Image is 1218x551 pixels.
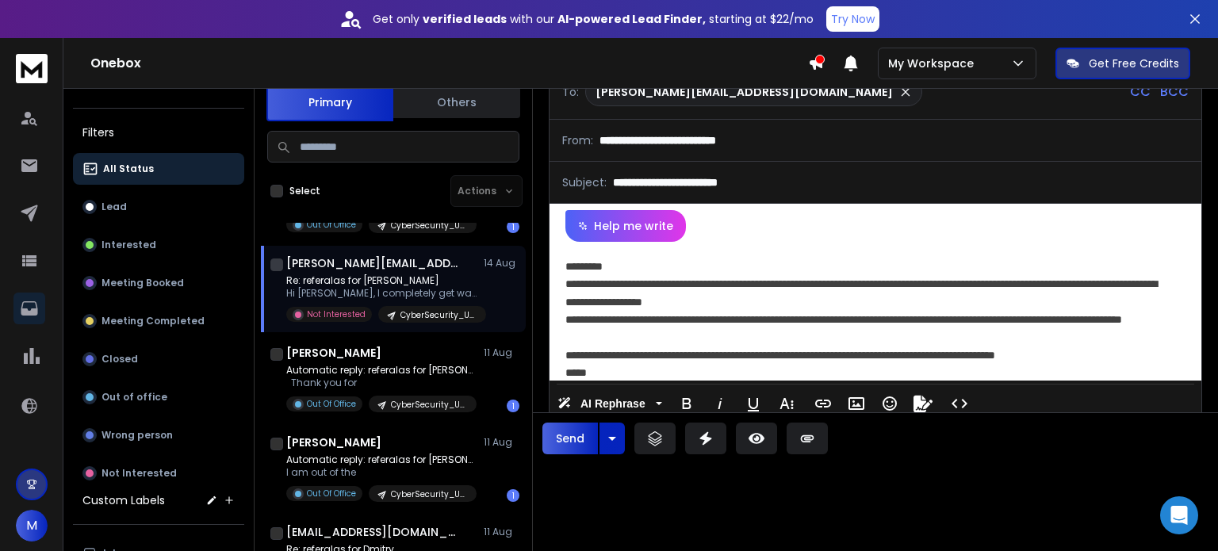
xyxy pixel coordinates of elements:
p: Closed [101,353,138,365]
p: Out Of Office [307,488,356,499]
button: M [16,510,48,541]
button: Insert Link (Ctrl+K) [808,388,838,419]
button: Signature [908,388,938,419]
button: Not Interested [73,457,244,489]
button: Emoticons [875,388,905,419]
p: 11 Aug [484,436,519,449]
button: Meeting Completed [73,305,244,337]
p: Get Free Credits [1089,55,1179,71]
button: Primary [266,83,393,121]
button: Interested [73,229,244,261]
p: Re: referalas for [PERSON_NAME] [286,274,477,287]
p: Meeting Booked [101,277,184,289]
p: Get only with our starting at $22/mo [373,11,814,27]
p: Wrong person [101,429,173,442]
button: All Status [73,153,244,185]
p: CyberSecurity_USA [391,220,467,231]
p: My Workspace [888,55,980,71]
h1: [PERSON_NAME] [286,345,381,361]
p: CC [1130,82,1151,101]
p: Subject: [562,174,607,190]
p: Not Interested [307,308,366,320]
p: I am out of the [286,466,477,479]
p: Out Of Office [307,219,356,231]
div: Open Intercom Messenger [1160,496,1198,534]
div: 1 [507,400,519,412]
p: Lead [101,201,127,213]
button: AI Rephrase [554,388,665,419]
button: Closed [73,343,244,375]
h1: [EMAIL_ADDRESS][DOMAIN_NAME] [286,524,461,540]
p: Interested [101,239,156,251]
button: Wrong person [73,419,244,451]
p: 11 Aug [484,526,519,538]
h3: Filters [73,121,244,143]
button: Meeting Booked [73,267,244,299]
button: Insert Image (Ctrl+P) [841,388,871,419]
p: Not Interested [101,467,177,480]
p: Hi [PERSON_NAME], I completely get wanting [286,287,477,300]
p: From: [562,132,593,148]
button: More Text [772,388,802,419]
p: CyberSecurity_USA [391,488,467,500]
p: Automatic reply: referalas for [PERSON_NAME] [286,364,477,377]
h1: [PERSON_NAME][EMAIL_ADDRESS][DOMAIN_NAME] [286,255,461,271]
button: Underline (Ctrl+U) [738,388,768,419]
p: Try Now [831,11,875,27]
button: Bold (Ctrl+B) [672,388,702,419]
img: logo [16,54,48,83]
p: 14 Aug [484,257,519,270]
button: Others [393,85,520,120]
p: 11 Aug [484,346,519,359]
p: CyberSecurity_USA [400,309,477,321]
button: Get Free Credits [1055,48,1190,79]
strong: AI-powered Lead Finder, [557,11,706,27]
p: CyberSecurity_USA [391,399,467,411]
label: Select [289,185,320,197]
button: Help me write [565,210,686,242]
button: Italic (Ctrl+I) [705,388,735,419]
button: Send [542,423,598,454]
h3: Custom Labels [82,492,165,508]
div: 1 [507,489,519,502]
p: Automatic reply: referalas for [PERSON_NAME] [286,453,477,466]
p: Out Of Office [307,398,356,410]
button: Try Now [826,6,879,32]
button: Lead [73,191,244,223]
button: Code View [944,388,975,419]
p: Thank you for [286,377,477,389]
div: 1 [507,220,519,233]
span: AI Rephrase [577,397,649,411]
p: Meeting Completed [101,315,205,327]
p: BCC [1160,82,1189,101]
h1: Onebox [90,54,808,73]
p: [PERSON_NAME][EMAIL_ADDRESS][DOMAIN_NAME] [596,84,893,100]
p: All Status [103,163,154,175]
p: To: [562,84,579,100]
button: Out of office [73,381,244,413]
h1: [PERSON_NAME] [286,434,381,450]
strong: verified leads [423,11,507,27]
p: Out of office [101,391,167,404]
